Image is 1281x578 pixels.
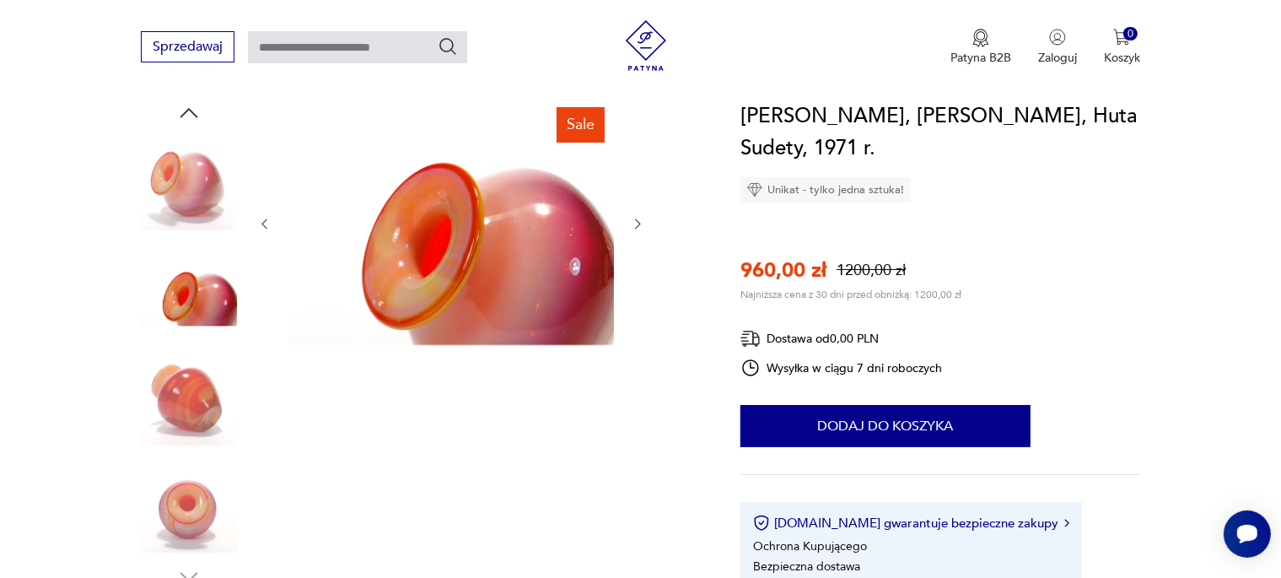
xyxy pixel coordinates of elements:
img: Ikona dostawy [740,328,761,349]
img: Ikona medalu [972,29,989,47]
button: Dodaj do koszyka [740,405,1031,447]
iframe: Smartsupp widget button [1224,510,1271,558]
li: Bezpieczna dostawa [753,559,860,575]
img: Ikona koszyka [1113,29,1130,46]
button: Zaloguj [1038,29,1077,66]
button: Patyna B2B [950,29,1011,66]
img: Zdjęcie produktu Wazon, Zbigniew Horbowy, Huta Sudety, 1971 r. [141,134,237,230]
p: Koszyk [1104,50,1140,66]
p: 960,00 zł [740,257,826,284]
div: Wysyłka w ciągu 7 dni roboczych [740,358,943,378]
h1: [PERSON_NAME], [PERSON_NAME], Huta Sudety, 1971 r. [740,100,1140,165]
div: Dostawa od 0,00 PLN [740,328,943,349]
a: Ikona medaluPatyna B2B [950,29,1011,66]
button: [DOMAIN_NAME] gwarantuje bezpieczne zakupy [753,515,1069,532]
button: 0Koszyk [1104,29,1140,66]
p: 1200,00 zł [837,260,906,281]
img: Patyna - sklep z meblami i dekoracjami vintage [621,20,671,71]
img: Zdjęcie produktu Wazon, Zbigniew Horbowy, Huta Sudety, 1971 r. [141,349,237,446]
div: Sale [557,107,605,143]
img: Zdjęcie produktu Wazon, Zbigniew Horbowy, Huta Sudety, 1971 r. [141,457,237,554]
div: Unikat - tylko jedna sztuka! [740,177,911,203]
img: Ikona strzałki w prawo [1064,519,1069,527]
li: Ochrona Kupującego [753,538,867,554]
p: Patyna B2B [950,50,1011,66]
a: Sprzedawaj [141,42,234,54]
button: Sprzedawaj [141,31,234,62]
div: 0 [1123,27,1138,41]
img: Zdjęcie produktu Wazon, Zbigniew Horbowy, Huta Sudety, 1971 r. [141,242,237,338]
p: Najniższa cena z 30 dni przed obniżką: 1200,00 zł [740,288,961,301]
img: Ikona diamentu [747,182,762,197]
img: Ikonka użytkownika [1049,29,1066,46]
button: Szukaj [438,36,458,57]
p: Zaloguj [1038,50,1077,66]
img: Ikona certyfikatu [753,515,770,532]
img: Zdjęcie produktu Wazon, Zbigniew Horbowy, Huta Sudety, 1971 r. [288,100,614,345]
